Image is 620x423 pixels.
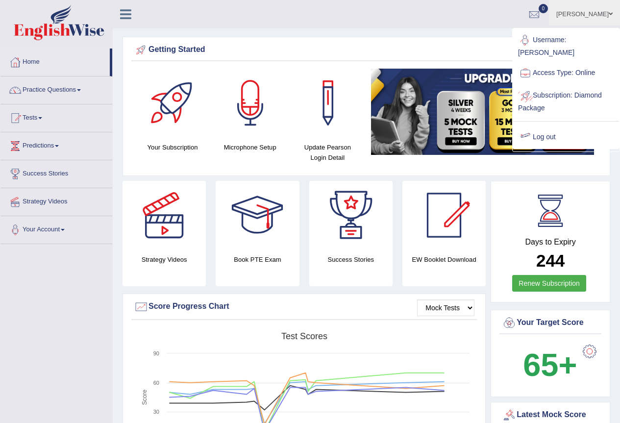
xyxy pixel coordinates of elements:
b: 244 [536,251,565,270]
div: Score Progress Chart [134,299,474,314]
h4: Book PTE Exam [216,254,299,265]
h4: EW Booklet Download [402,254,486,265]
span: 0 [539,4,548,13]
h4: Strategy Videos [123,254,206,265]
a: Practice Questions [0,76,112,101]
div: Latest Mock Score [502,408,599,423]
a: Predictions [0,132,112,157]
a: Username: [PERSON_NAME] [513,29,619,62]
img: small5.jpg [371,69,594,155]
a: Home [0,49,110,73]
tspan: Test scores [281,331,327,341]
h4: Update Pearson Login Detail [294,142,361,163]
a: Tests [0,104,112,129]
h4: Microphone Setup [216,142,284,152]
a: Log out [513,126,619,149]
tspan: Score [141,390,148,405]
a: Strategy Videos [0,188,112,213]
div: Getting Started [134,43,599,57]
a: Access Type: Online [513,62,619,84]
a: Your Account [0,216,112,241]
text: 60 [153,380,159,386]
h4: Your Subscription [139,142,206,152]
text: 90 [153,350,159,356]
a: Subscription: Diamond Package [513,84,619,117]
b: 65+ [523,347,577,383]
h4: Success Stories [309,254,393,265]
h4: Days to Expiry [502,238,599,247]
a: Success Stories [0,160,112,185]
text: 30 [153,409,159,415]
a: Renew Subscription [512,275,586,292]
div: Your Target Score [502,316,599,330]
